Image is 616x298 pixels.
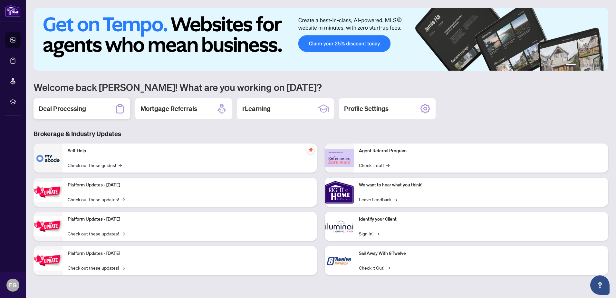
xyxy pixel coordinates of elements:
[325,178,354,207] img: We want to hear what you think!
[594,64,597,67] button: 5
[359,264,390,271] a: Check it Out!→
[359,147,603,154] p: Agent Referral Program
[34,8,608,71] img: Slide 0
[599,64,602,67] button: 6
[121,230,125,237] span: →
[5,5,21,17] img: logo
[359,162,390,169] a: Check it out!→
[566,64,576,67] button: 1
[68,216,312,223] p: Platform Updates - [DATE]
[394,196,397,203] span: →
[579,64,581,67] button: 2
[9,281,17,290] span: EG
[121,264,125,271] span: →
[584,64,586,67] button: 3
[307,146,314,154] span: pushpin
[34,144,63,173] img: Self-Help
[119,162,122,169] span: →
[68,147,312,154] p: Self-Help
[590,275,610,295] button: Open asap
[386,162,390,169] span: →
[376,230,379,237] span: →
[325,149,354,167] img: Agent Referral Program
[68,196,125,203] a: Check out these updates!→
[121,196,125,203] span: →
[344,104,389,113] h2: Profile Settings
[325,212,354,241] img: Identify your Client
[359,216,603,223] p: Identify your Client
[68,230,125,237] a: Check out these updates!→
[68,264,125,271] a: Check out these updates!→
[589,64,592,67] button: 4
[34,216,63,236] img: Platform Updates - July 8, 2025
[34,81,608,93] h1: Welcome back [PERSON_NAME]! What are you working on [DATE]?
[359,250,603,257] p: Sail Away With 8Twelve
[359,230,379,237] a: Sign In!→
[325,246,354,275] img: Sail Away With 8Twelve
[39,104,86,113] h2: Deal Processing
[34,250,63,271] img: Platform Updates - June 23, 2025
[359,196,397,203] a: Leave Feedback→
[68,250,312,257] p: Platform Updates - [DATE]
[68,162,122,169] a: Check out these guides!→
[68,182,312,189] p: Platform Updates - [DATE]
[387,264,390,271] span: →
[34,129,608,138] h3: Brokerage & Industry Updates
[140,104,197,113] h2: Mortgage Referrals
[359,182,603,189] p: We want to hear what you think!
[34,182,63,202] img: Platform Updates - July 21, 2025
[242,104,271,113] h2: rLearning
